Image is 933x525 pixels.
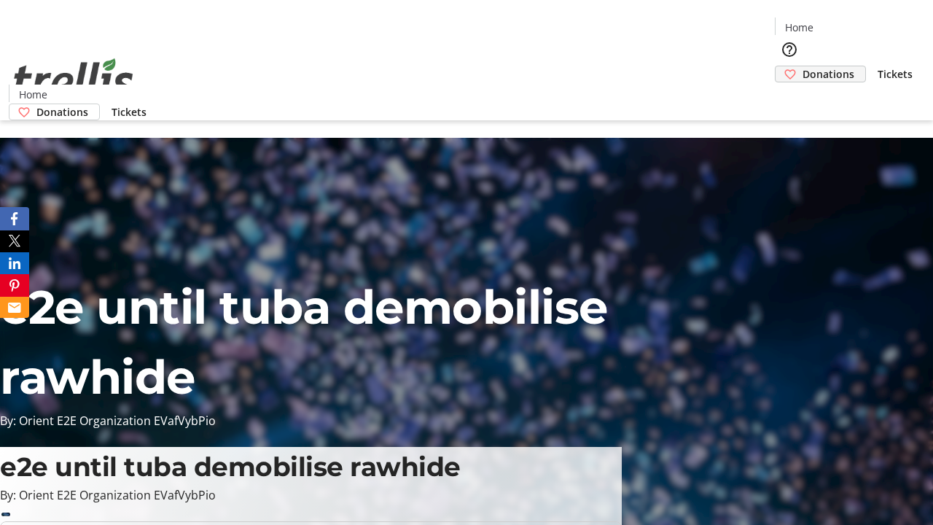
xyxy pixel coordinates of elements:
[878,66,913,82] span: Tickets
[9,104,100,120] a: Donations
[776,20,822,35] a: Home
[100,104,158,120] a: Tickets
[19,87,47,102] span: Home
[36,104,88,120] span: Donations
[785,20,813,35] span: Home
[9,42,138,115] img: Orient E2E Organization EVafVybPio's Logo
[775,82,804,112] button: Cart
[866,66,924,82] a: Tickets
[803,66,854,82] span: Donations
[112,104,147,120] span: Tickets
[775,66,866,82] a: Donations
[775,35,804,64] button: Help
[9,87,56,102] a: Home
